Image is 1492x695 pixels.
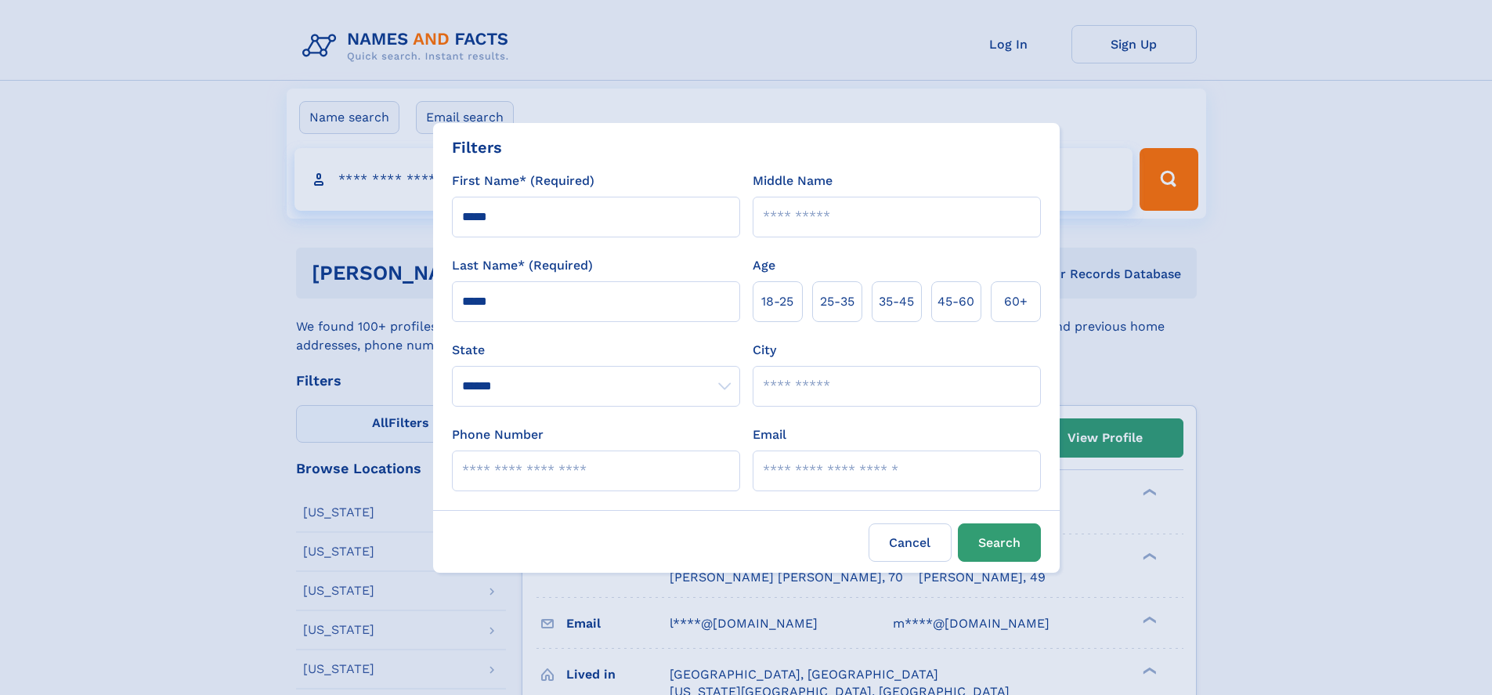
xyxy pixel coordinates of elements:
[869,523,952,562] label: Cancel
[1004,292,1028,311] span: 60+
[452,136,502,159] div: Filters
[452,425,544,444] label: Phone Number
[753,256,775,275] label: Age
[761,292,793,311] span: 18‑25
[452,172,594,190] label: First Name* (Required)
[958,523,1041,562] button: Search
[753,425,786,444] label: Email
[753,172,833,190] label: Middle Name
[753,341,776,360] label: City
[452,256,593,275] label: Last Name* (Required)
[820,292,854,311] span: 25‑35
[879,292,914,311] span: 35‑45
[937,292,974,311] span: 45‑60
[452,341,740,360] label: State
